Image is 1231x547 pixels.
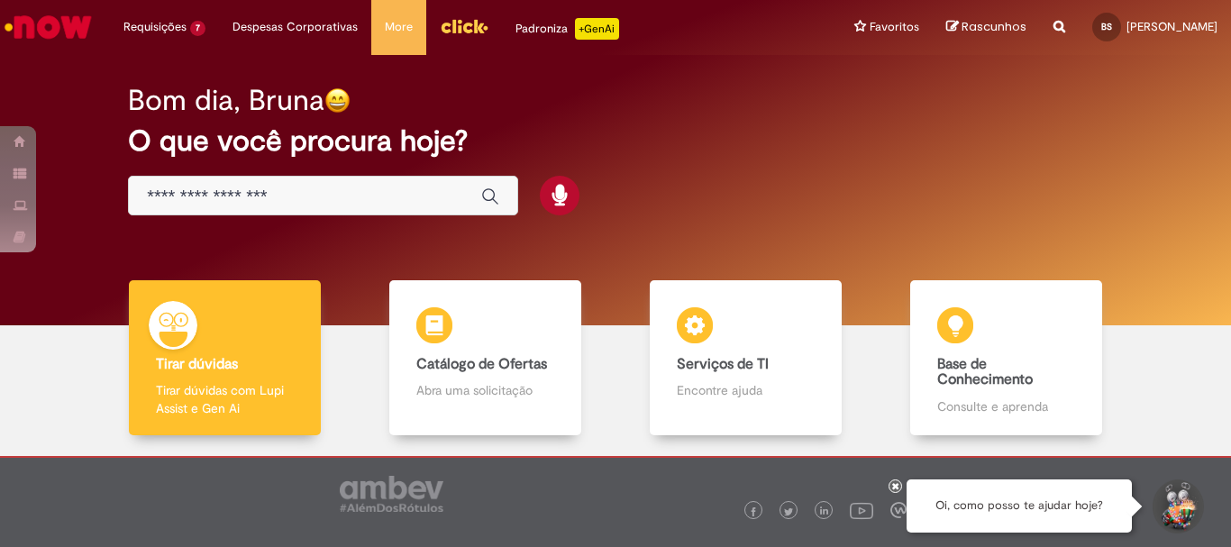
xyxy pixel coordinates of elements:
span: [PERSON_NAME] [1126,19,1217,34]
img: logo_footer_twitter.png [784,507,793,516]
p: Abra uma solicitação [416,381,553,399]
span: 7 [190,21,205,36]
a: Rascunhos [946,19,1026,36]
img: logo_footer_workplace.png [890,502,907,518]
p: +GenAi [575,18,619,40]
span: Requisições [123,18,187,36]
span: More [385,18,413,36]
button: Iniciar Conversa de Suporte [1150,479,1204,533]
img: logo_footer_linkedin.png [820,506,829,517]
a: Tirar dúvidas Tirar dúvidas com Lupi Assist e Gen Ai [95,280,355,436]
span: BS [1101,21,1112,32]
a: Base de Conhecimento Consulte e aprenda [876,280,1136,436]
img: click_logo_yellow_360x200.png [440,13,488,40]
b: Base de Conhecimento [937,355,1033,389]
span: Favoritos [870,18,919,36]
img: happy-face.png [324,87,351,114]
h2: Bom dia, Bruna [128,85,324,116]
img: logo_footer_youtube.png [850,498,873,522]
a: Serviços de TI Encontre ajuda [615,280,876,436]
b: Serviços de TI [677,355,769,373]
div: Oi, como posso te ajudar hoje? [907,479,1132,533]
img: ServiceNow [2,9,95,45]
b: Catálogo de Ofertas [416,355,547,373]
span: Despesas Corporativas [233,18,358,36]
p: Encontre ajuda [677,381,814,399]
span: Rascunhos [962,18,1026,35]
p: Tirar dúvidas com Lupi Assist e Gen Ai [156,381,293,417]
img: logo_footer_facebook.png [749,507,758,516]
img: logo_footer_ambev_rotulo_gray.png [340,476,443,512]
a: Catálogo de Ofertas Abra uma solicitação [355,280,615,436]
p: Consulte e aprenda [937,397,1074,415]
b: Tirar dúvidas [156,355,238,373]
h2: O que você procura hoje? [128,125,1103,157]
div: Padroniza [515,18,619,40]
